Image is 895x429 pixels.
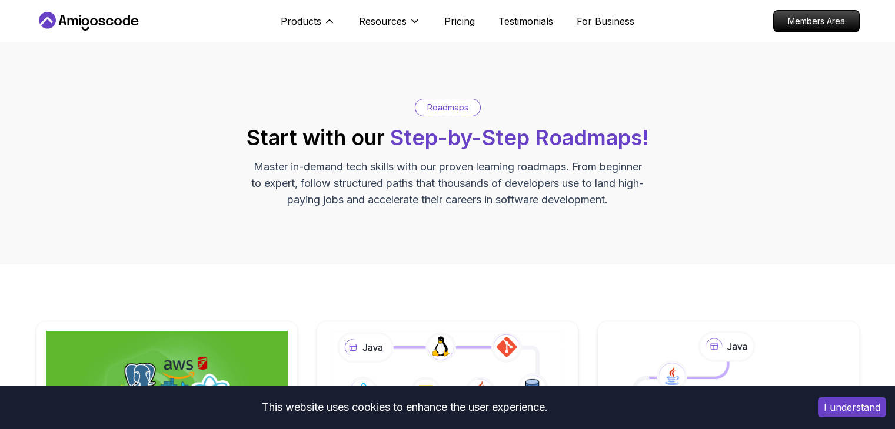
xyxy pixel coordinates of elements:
button: Accept cookies [818,397,886,417]
p: Resources [359,14,407,28]
a: Testimonials [498,14,553,28]
a: For Business [577,14,634,28]
button: Resources [359,14,421,38]
p: Products [281,14,321,28]
div: This website uses cookies to enhance the user experience. [9,394,800,420]
p: Members Area [774,11,859,32]
a: Pricing [444,14,475,28]
a: Members Area [773,10,860,32]
button: Products [281,14,335,38]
